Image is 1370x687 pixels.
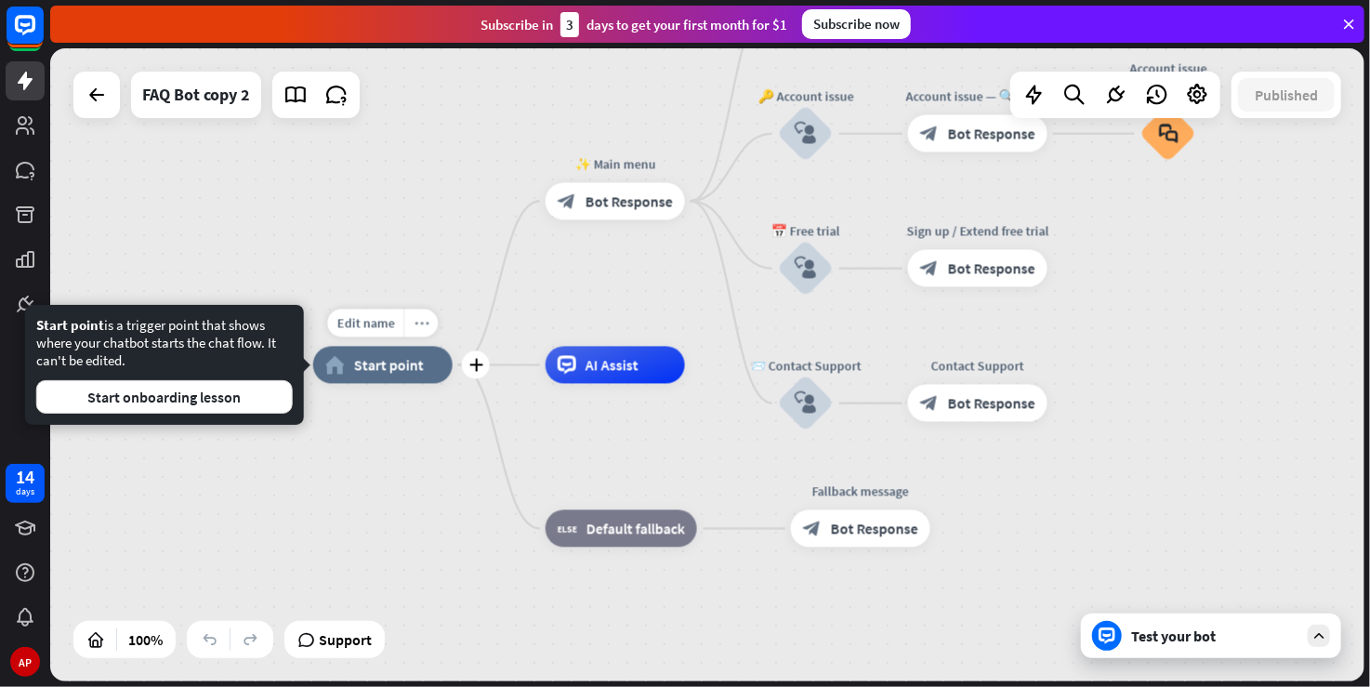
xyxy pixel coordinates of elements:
span: Default fallback [586,520,685,538]
span: Bot Response [948,125,1035,143]
a: 14 days [6,464,45,503]
div: Account issue FAQ [1126,59,1210,97]
span: Bot Response [948,259,1035,278]
div: 📅 Free trial [750,222,862,241]
i: more_horiz [414,316,428,330]
div: AP [10,647,40,677]
div: Account issue — 🔍 menu [894,87,1061,106]
i: block_bot_response [803,520,822,538]
div: 📨 Contact Support [750,357,862,376]
div: 14 [16,469,34,485]
span: Bot Response [948,394,1035,413]
div: is a trigger point that shows where your chatbot starts the chat flow. It can't be edited. [36,316,293,414]
span: Edit name [336,315,394,332]
button: Open LiveChat chat widget [15,7,71,63]
i: block_bot_response [920,394,939,413]
button: Start onboarding lesson [36,380,293,414]
i: block_user_input [795,392,817,415]
i: block_fallback [558,520,577,538]
div: 🔑 Account issue [750,87,862,106]
div: FAQ Bot copy 2 [142,72,250,118]
div: Test your bot [1131,627,1298,645]
i: plus [468,359,482,372]
span: AI Assist [586,356,639,375]
i: block_user_input [795,258,817,280]
i: home_2 [325,356,345,375]
span: Bot Response [831,520,918,538]
div: Sign up / Extend free trial [894,222,1061,241]
i: block_user_input [795,123,817,145]
div: Subscribe now [802,9,911,39]
div: 3 [560,12,579,37]
div: Fallback message [777,482,944,501]
i: block_faq [1158,124,1178,144]
div: 100% [123,625,168,654]
div: Subscribe in days to get your first month for $1 [481,12,787,37]
span: Bot Response [586,192,673,210]
span: Support [319,625,372,654]
div: days [16,485,34,498]
i: block_bot_response [558,192,576,210]
span: Start point [354,356,424,375]
i: block_bot_response [920,259,939,278]
div: Contact Support [894,357,1061,376]
span: Start point [36,316,104,334]
i: block_bot_response [920,125,939,143]
button: Published [1238,78,1335,112]
div: ✨ Main menu [532,154,699,173]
